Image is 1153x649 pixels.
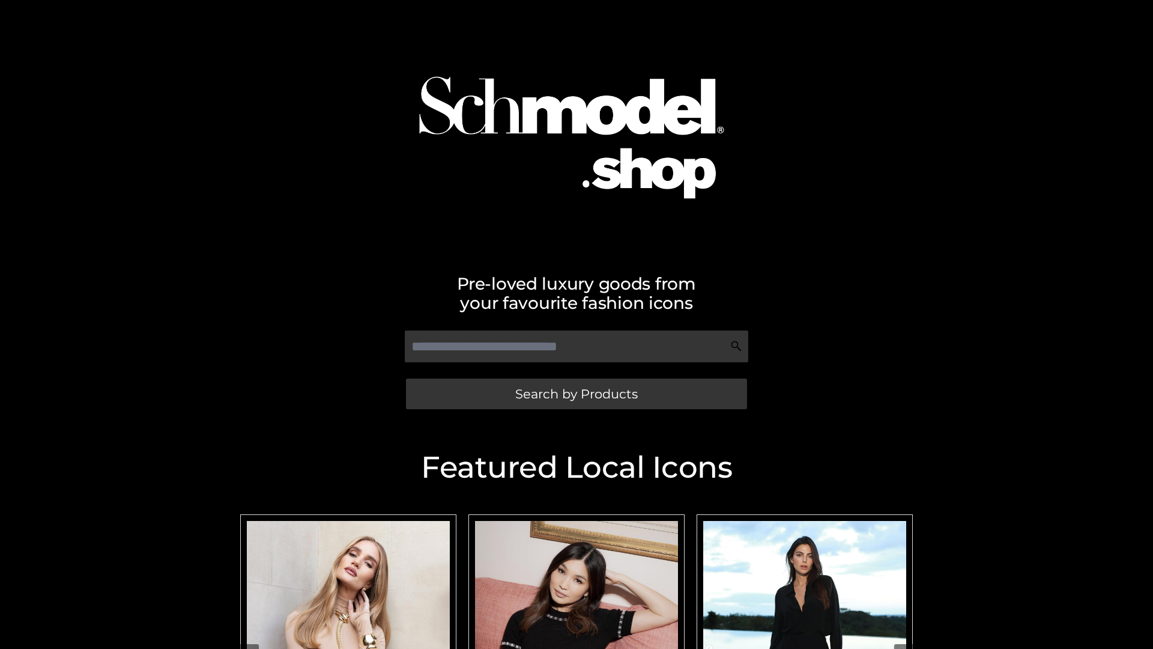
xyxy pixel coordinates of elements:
img: Search Icon [730,340,742,352]
span: Search by Products [515,388,638,400]
a: Search by Products [406,379,747,409]
h2: Featured Local Icons​ [234,452,919,483]
h2: Pre-loved luxury goods from your favourite fashion icons [234,274,919,312]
